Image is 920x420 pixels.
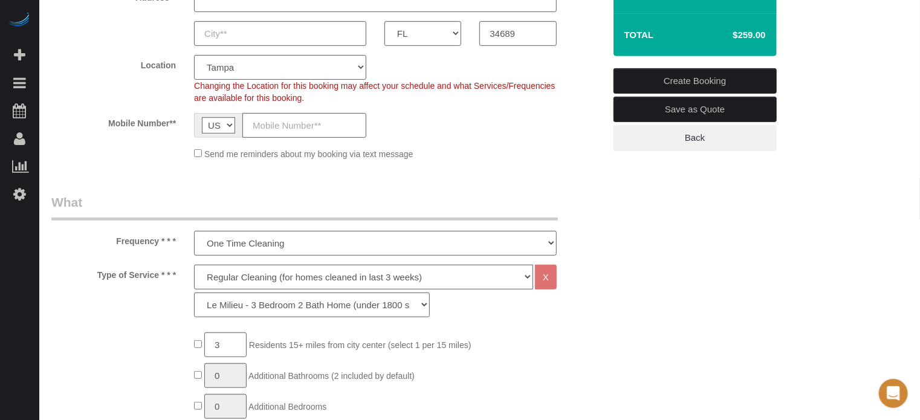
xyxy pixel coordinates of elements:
span: Send me reminders about my booking via text message [204,149,413,159]
label: Mobile Number** [42,113,185,129]
label: Frequency * * * [42,231,185,247]
img: Automaid Logo [7,12,31,29]
span: Additional Bathrooms (2 included by default) [248,371,415,381]
strong: Total [624,30,654,40]
label: Location [42,55,185,71]
span: Residents 15+ miles from city center (select 1 per 15 miles) [249,340,471,350]
h4: $259.00 [696,30,765,40]
a: Back [614,125,777,150]
span: Changing the Location for this booking may affect your schedule and what Services/Frequencies are... [194,81,555,103]
a: Create Booking [614,68,777,94]
a: Save as Quote [614,97,777,122]
input: Zip Code** [479,21,556,46]
label: Type of Service * * * [42,265,185,281]
legend: What [51,193,558,221]
input: Mobile Number** [242,113,366,138]
div: Open Intercom Messenger [879,379,908,408]
span: Additional Bedrooms [248,402,326,412]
